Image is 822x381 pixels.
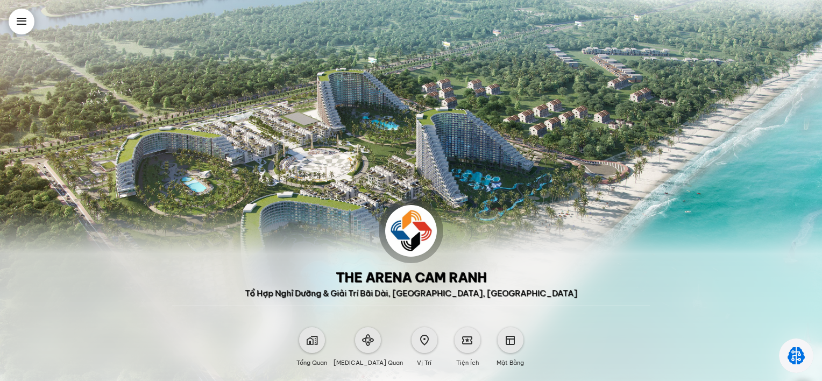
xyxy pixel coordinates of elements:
[245,288,577,299] div: Tổ Hợp Nghỉ Dưỡng & Giải Trí Bãi Dài, [GEOGRAPHIC_DATA], [GEOGRAPHIC_DATA]
[296,353,327,368] div: Tổng quan
[334,353,403,368] div: [MEDICAL_DATA] quan
[417,353,431,368] div: Vị trí
[385,205,437,257] img: logo arena.jpg
[336,270,487,285] div: The Arena Cam Ranh
[497,353,524,368] div: Mặt bằng
[456,353,479,368] div: Tiện ích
